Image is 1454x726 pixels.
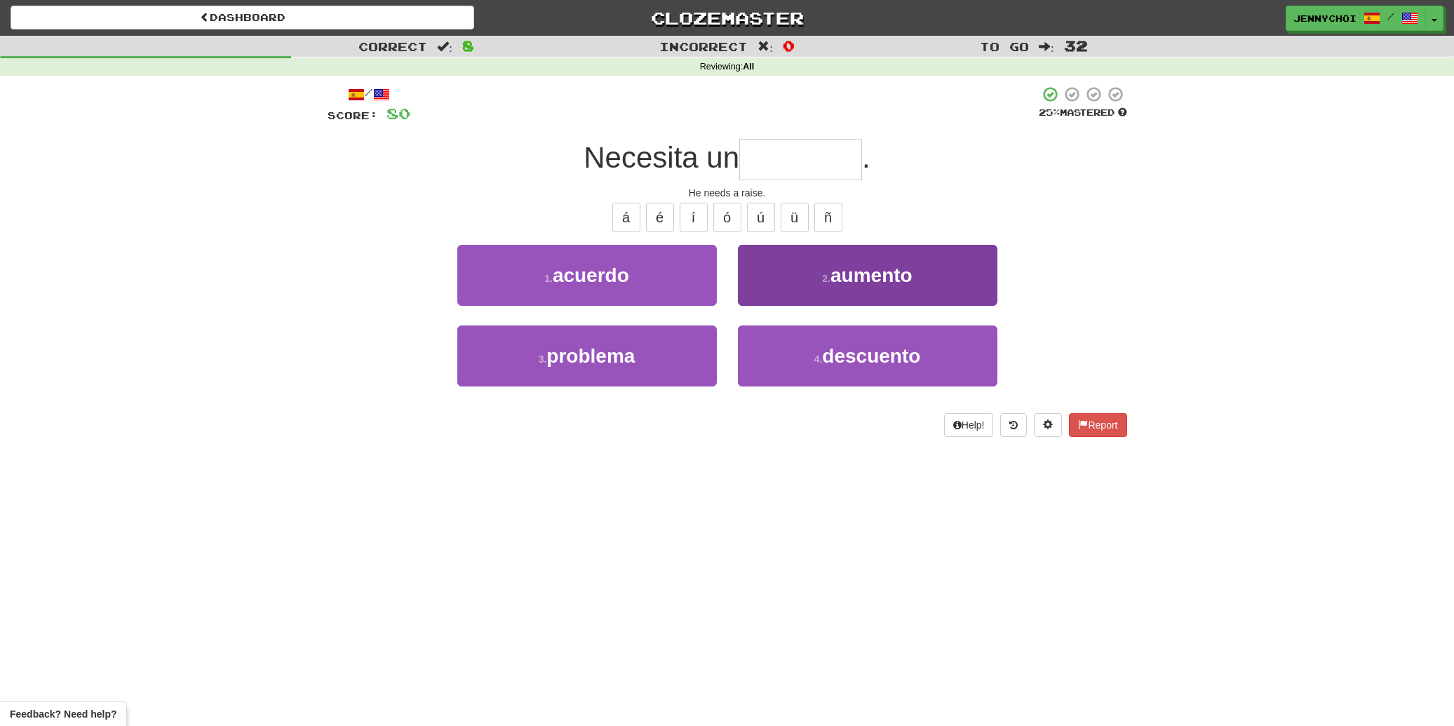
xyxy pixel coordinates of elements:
button: 3.problema [457,325,717,386]
button: 4.descuento [738,325,997,386]
button: ó [713,203,741,232]
span: Correct [358,39,427,53]
span: To go [980,39,1029,53]
span: : [758,41,773,53]
span: : [437,41,452,53]
a: Clozemaster [495,6,959,30]
strong: All [743,62,754,72]
button: é [646,203,674,232]
button: Help! [944,413,994,437]
span: descuento [822,345,920,367]
button: Round history (alt+y) [1000,413,1027,437]
div: / [328,86,410,103]
span: problema [546,345,635,367]
span: : [1039,41,1054,53]
span: jennychoi [1293,12,1357,25]
span: aumento [830,264,913,286]
small: 1 . [544,273,553,284]
button: 2.aumento [738,245,997,306]
span: 25 % [1039,107,1060,118]
span: 32 [1064,37,1088,54]
button: í [680,203,708,232]
div: Mastered [1039,107,1127,119]
span: Necesita un [584,141,739,174]
span: / [1387,11,1394,21]
small: 3 . [539,354,547,365]
button: á [612,203,640,232]
span: 80 [386,105,410,122]
button: ú [747,203,775,232]
button: ñ [814,203,842,232]
a: jennychoi / [1286,6,1426,31]
span: 0 [783,37,795,54]
span: acuerdo [553,264,629,286]
button: Report [1069,413,1126,437]
small: 4 . [814,354,823,365]
button: ü [781,203,809,232]
span: 8 [462,37,474,54]
a: Dashboard [11,6,474,29]
span: Open feedback widget [10,707,116,721]
span: Score: [328,109,378,121]
span: . [862,141,870,174]
span: Incorrect [659,39,748,53]
button: 1.acuerdo [457,245,717,306]
div: He needs a raise. [328,186,1127,200]
small: 2 . [822,273,830,284]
